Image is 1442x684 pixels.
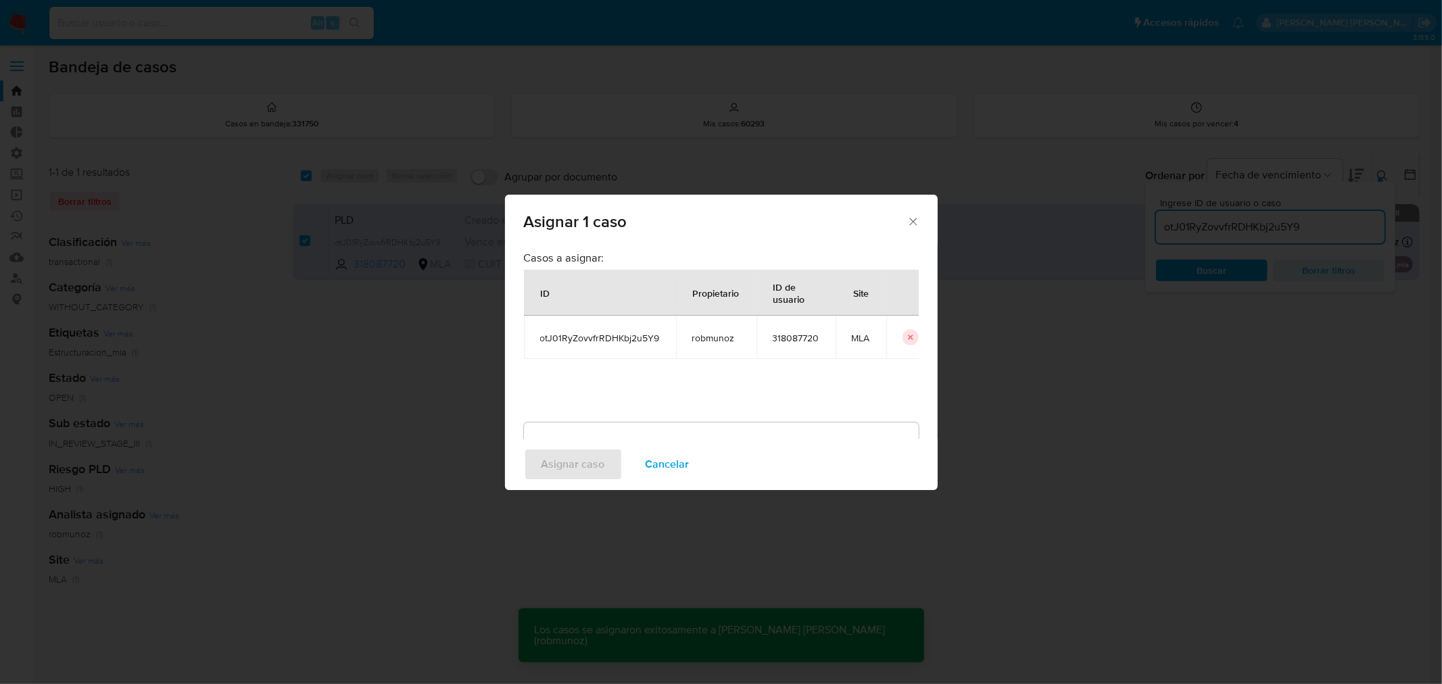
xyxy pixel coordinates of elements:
div: ID de usuario [757,270,835,315]
span: 318087720 [773,332,819,344]
span: robmunoz [692,332,740,344]
div: Propietario [677,276,756,309]
button: icon-button [903,329,919,345]
div: ID [525,276,567,309]
span: MLA [852,332,870,344]
span: Asignar 1 caso [524,214,907,230]
button: Cancelar [628,448,707,481]
h3: Casos a asignar: [524,251,919,264]
button: Cerrar ventana [907,215,919,227]
span: Cancelar [646,449,690,479]
span: otJ01RyZovvfrRDHKbj2u5Y9 [540,332,660,344]
div: assign-modal [505,195,938,490]
div: Site [838,276,886,309]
